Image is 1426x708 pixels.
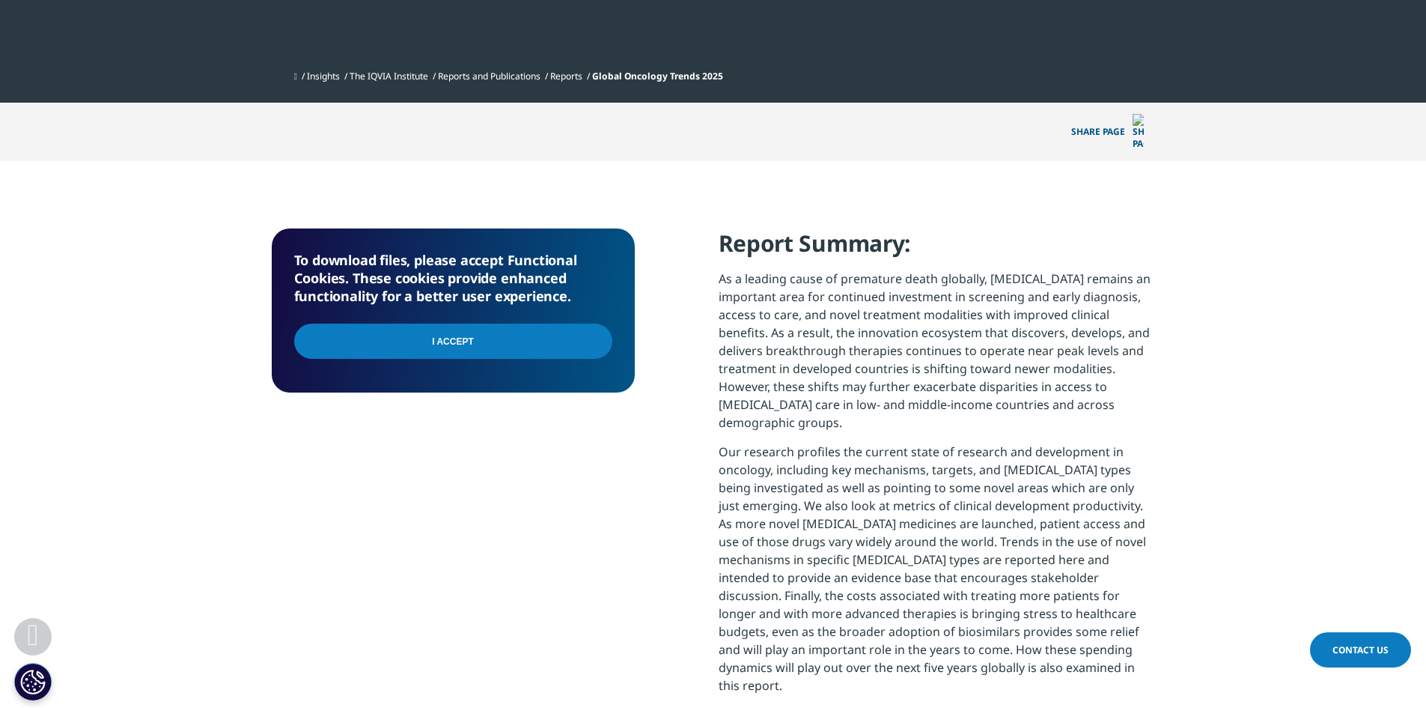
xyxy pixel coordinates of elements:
a: Reports [550,70,582,82]
button: Share PAGEShare PAGE [1060,103,1155,161]
button: Cookie-Einstellungen [14,663,52,701]
input: I Accept [294,324,612,359]
span: Contact Us [1332,644,1389,656]
h4: Report Summary: [719,229,1155,270]
a: The IQVIA Institute [350,70,428,82]
p: Our research profiles the current state of research and development in oncology, including key me... [719,443,1155,706]
span: Global Oncology Trends 2025 [592,70,723,82]
a: Insights [307,70,340,82]
p: As a leading cause of premature death globally, [MEDICAL_DATA] remains an important area for cont... [719,270,1155,443]
img: Share PAGE [1133,114,1144,150]
h5: To download files, please accept Functional Cookies. These cookies provide enhanced functionality... [294,251,612,305]
a: Reports and Publications [438,70,540,82]
a: Contact Us [1310,632,1411,668]
p: Share PAGE [1060,103,1155,161]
